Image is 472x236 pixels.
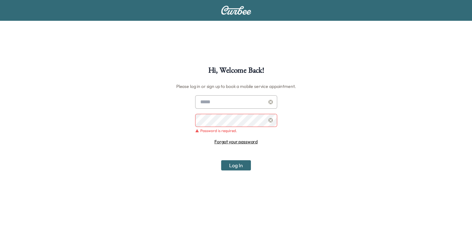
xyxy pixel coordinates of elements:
a: Forgot your password [214,139,258,145]
img: Curbee Logo [221,6,252,15]
h1: Hi, Welcome Back! [208,67,264,77]
div: Password is required. [195,128,277,133]
h6: Please log in or sign up to book a mobile service appointment. [176,81,296,91]
button: Log In [221,160,251,170]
